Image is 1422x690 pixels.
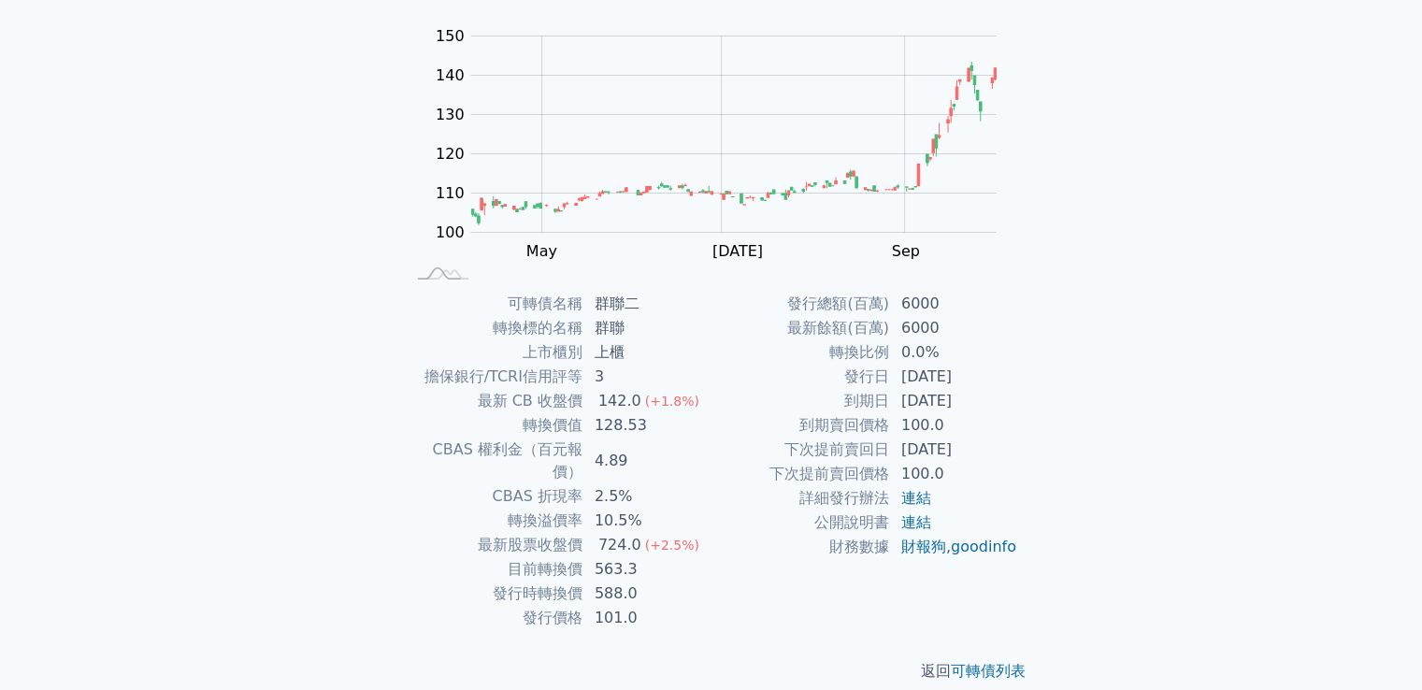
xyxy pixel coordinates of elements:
[892,242,920,260] tspan: Sep
[890,535,1018,559] td: ,
[405,316,583,340] td: 轉換標的名稱
[405,484,583,509] td: CBAS 折現率
[890,365,1018,389] td: [DATE]
[645,394,699,409] span: (+1.8%)
[405,438,583,484] td: CBAS 權利金（百元報價）
[711,413,890,438] td: 到期賣回價格
[711,438,890,462] td: 下次提前賣回日
[901,513,931,531] a: 連結
[405,389,583,413] td: 最新 CB 收盤價
[890,292,1018,316] td: 6000
[711,292,890,316] td: 發行總額(百萬)
[711,389,890,413] td: 到期日
[405,533,583,557] td: 最新股票收盤價
[901,538,946,555] a: 財報狗
[436,106,465,123] tspan: 130
[711,486,890,510] td: 詳細發行辦法
[583,582,711,606] td: 588.0
[583,413,711,438] td: 128.53
[405,292,583,316] td: 可轉債名稱
[711,462,890,486] td: 下次提前賣回價格
[436,66,465,84] tspan: 140
[711,340,890,365] td: 轉換比例
[405,413,583,438] td: 轉換價值
[425,27,1024,260] g: Chart
[711,365,890,389] td: 發行日
[382,660,1041,683] p: 返回
[1329,600,1422,690] iframe: Chat Widget
[405,509,583,533] td: 轉換溢價率
[583,340,711,365] td: 上櫃
[901,489,931,507] a: 連結
[583,438,711,484] td: 4.89
[890,462,1018,486] td: 100.0
[526,242,557,260] tspan: May
[583,606,711,630] td: 101.0
[595,534,645,556] div: 724.0
[890,438,1018,462] td: [DATE]
[405,340,583,365] td: 上市櫃別
[436,223,465,241] tspan: 100
[712,242,763,260] tspan: [DATE]
[645,538,699,553] span: (+2.5%)
[436,27,465,45] tspan: 150
[583,557,711,582] td: 563.3
[890,413,1018,438] td: 100.0
[436,184,465,202] tspan: 110
[711,510,890,535] td: 公開說明書
[405,557,583,582] td: 目前轉換價
[583,316,711,340] td: 群聯
[951,662,1026,680] a: 可轉債列表
[890,340,1018,365] td: 0.0%
[951,538,1016,555] a: goodinfo
[711,316,890,340] td: 最新餘額(百萬)
[595,390,645,412] div: 142.0
[583,292,711,316] td: 群聯二
[405,606,583,630] td: 發行價格
[890,316,1018,340] td: 6000
[405,582,583,606] td: 發行時轉換價
[1329,600,1422,690] div: 聊天小工具
[711,535,890,559] td: 財務數據
[405,365,583,389] td: 擔保銀行/TCRI信用評等
[583,365,711,389] td: 3
[583,509,711,533] td: 10.5%
[583,484,711,509] td: 2.5%
[436,145,465,163] tspan: 120
[890,389,1018,413] td: [DATE]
